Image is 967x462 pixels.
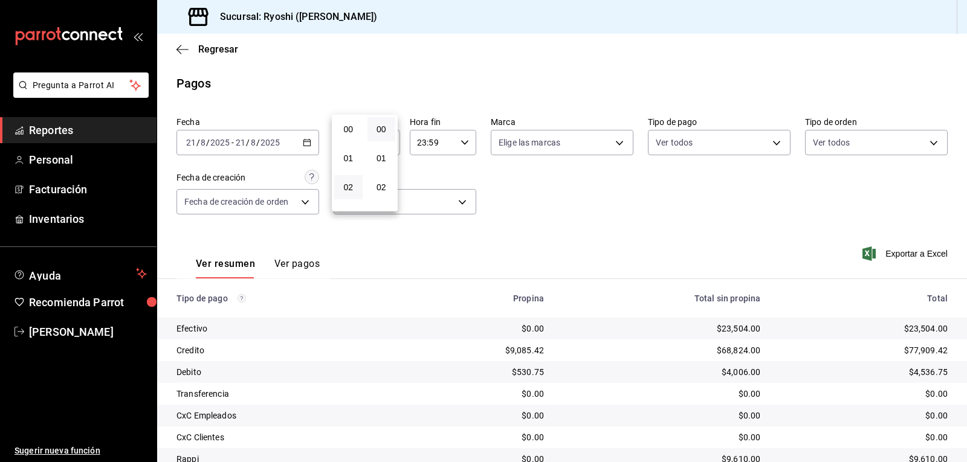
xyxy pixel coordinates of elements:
[341,124,355,134] span: 00
[334,175,363,199] button: 02
[367,175,396,199] button: 02
[375,124,389,134] span: 00
[341,153,355,163] span: 01
[334,146,363,170] button: 01
[334,117,363,141] button: 00
[375,153,389,163] span: 01
[367,146,396,170] button: 01
[341,182,355,192] span: 02
[375,182,389,192] span: 02
[367,117,396,141] button: 00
